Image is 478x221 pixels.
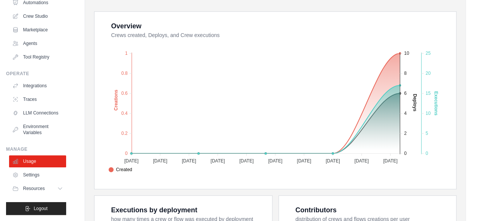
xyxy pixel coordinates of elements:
[425,131,428,136] tspan: 5
[111,205,197,215] div: Executions by deployment
[295,205,337,215] div: Contributors
[6,202,66,215] button: Logout
[404,51,409,56] tspan: 10
[425,71,431,76] tspan: 20
[121,131,128,136] tspan: 0.2
[125,151,128,156] tspan: 0
[425,51,431,56] tspan: 25
[121,111,128,116] tspan: 0.4
[111,21,141,31] div: Overview
[108,166,132,173] span: Created
[433,91,439,116] text: Executions
[404,71,407,76] tspan: 8
[425,111,431,116] tspan: 10
[297,158,311,164] tspan: [DATE]
[9,37,66,49] a: Agents
[9,10,66,22] a: Crew Studio
[121,91,128,96] tspan: 0.6
[125,51,128,56] tspan: 1
[9,107,66,119] a: LLM Connections
[9,80,66,92] a: Integrations
[239,158,254,164] tspan: [DATE]
[268,158,282,164] tspan: [DATE]
[6,146,66,152] div: Manage
[182,158,196,164] tspan: [DATE]
[9,51,66,63] a: Tool Registry
[326,158,340,164] tspan: [DATE]
[412,94,418,111] text: Deploys
[9,182,66,195] button: Resources
[34,206,48,212] span: Logout
[6,71,66,77] div: Operate
[404,131,407,136] tspan: 2
[9,169,66,181] a: Settings
[425,151,428,156] tspan: 0
[113,90,119,111] text: Creations
[383,158,398,164] tspan: [DATE]
[404,151,407,156] tspan: 0
[404,91,407,96] tspan: 6
[9,24,66,36] a: Marketplace
[9,121,66,139] a: Environment Variables
[153,158,167,164] tspan: [DATE]
[404,111,407,116] tspan: 4
[23,185,45,192] span: Resources
[9,93,66,105] a: Traces
[210,158,225,164] tspan: [DATE]
[111,31,447,39] dt: Crews created, Deploys, and Crew executions
[354,158,369,164] tspan: [DATE]
[425,91,431,96] tspan: 15
[121,71,128,76] tspan: 0.8
[9,155,66,167] a: Usage
[124,158,139,164] tspan: [DATE]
